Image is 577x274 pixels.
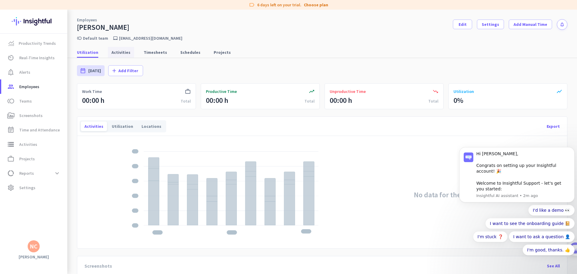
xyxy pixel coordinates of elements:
[19,141,37,148] span: Activities
[180,49,200,55] span: Schedules
[81,122,107,131] div: Activities
[19,184,35,191] span: Settings
[1,123,67,137] a: event_noteTime and Attendance
[453,96,463,105] div: 0%
[509,20,552,29] button: Add Manual Time
[459,21,467,27] span: Edit
[457,114,577,271] iframe: Intercom notifications message
[144,49,167,55] span: Timesheets
[138,122,165,131] div: Locations
[21,63,31,72] img: Profile image for Tamara
[19,112,43,119] span: Screenshots
[88,68,101,74] span: [DATE]
[7,126,14,134] i: event_note
[1,94,67,108] a: tollTeams
[560,22,565,27] i: notifications
[1,152,67,166] a: work_outlineProjects
[111,68,117,74] i: add
[7,141,14,148] i: storage
[7,83,14,90] i: group
[181,98,191,104] div: Total
[77,23,129,32] div: [PERSON_NAME]
[330,96,352,105] div: 00:00 h
[19,54,55,61] span: Real-Time Insights
[108,65,143,76] button: addAdd Filter
[1,65,67,79] a: notification_importantAlerts
[30,243,38,249] div: NC
[77,36,82,41] i: toll
[23,145,81,157] button: Add your employees
[1,108,67,123] a: perm_mediaScreenshots
[8,45,112,59] div: You're just a few steps away from completing the essential app setup
[60,188,90,212] button: Help
[9,203,21,207] span: Home
[51,3,70,13] h1: Tasks
[453,20,472,29] button: Edit
[8,23,112,45] div: 🎊 Welcome to Insightful! 🎊
[414,191,512,199] h2: No data for the selected period
[7,184,14,191] i: settings
[11,171,109,185] div: 2Initial tracking settings and how to edit them
[249,2,255,8] i: label
[77,49,98,55] span: Utilization
[330,88,366,94] span: Unproductive Time
[1,36,67,51] a: menu-itemProductivity Trends
[1,137,67,152] a: storageActivities
[7,97,14,105] i: toll
[6,79,21,85] p: 4 steps
[7,170,14,177] i: data_usage
[23,115,105,140] div: It's time to add your employees! This is crucial since Insightful will start collecting their act...
[118,68,138,74] span: Add Filter
[119,35,182,41] p: [EMAIL_ADDRESS][DOMAIN_NAME]
[1,79,67,94] a: groupEmployees
[12,10,56,33] img: Insightful logo
[80,68,86,74] i: date_range
[1,51,67,65] a: av_timerReal-Time Insights
[77,17,97,23] a: Employees
[206,88,237,94] span: Productive Time
[105,2,116,13] div: Close
[70,203,80,207] span: Help
[428,98,438,104] div: Total
[214,49,231,55] span: Projects
[77,79,114,85] p: About 10 minutes
[206,96,228,105] div: 00:00 h
[19,155,35,162] span: Projects
[19,40,56,47] span: Productivity Trends
[19,97,32,105] span: Teams
[81,261,116,271] div: Screenshots
[514,21,547,27] span: Add Manual Time
[309,88,315,94] i: trending_up
[185,88,191,94] i: work_outline
[108,122,137,131] div: Utilization
[99,203,111,207] span: Tasks
[23,105,102,111] div: Add employees
[432,88,438,94] i: trending_down
[8,41,14,46] img: menu-item
[7,54,14,61] i: av_timer
[23,173,102,185] div: Initial tracking settings and how to edit them
[132,149,319,235] img: placeholder-stacked-chart.svg
[11,103,109,112] div: 1Add employees
[19,170,34,177] span: Reports
[1,180,67,195] a: settingsSettings
[111,49,130,55] span: Activities
[83,35,108,41] a: Default team
[1,166,67,180] a: data_usageReportsexpand_more
[482,21,499,27] span: Settings
[7,69,14,76] i: notification_important
[7,155,14,162] i: work_outline
[82,88,102,94] span: Work Time
[7,112,14,119] i: perm_media
[556,88,562,94] i: show_chart
[82,96,105,105] div: 00:00 h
